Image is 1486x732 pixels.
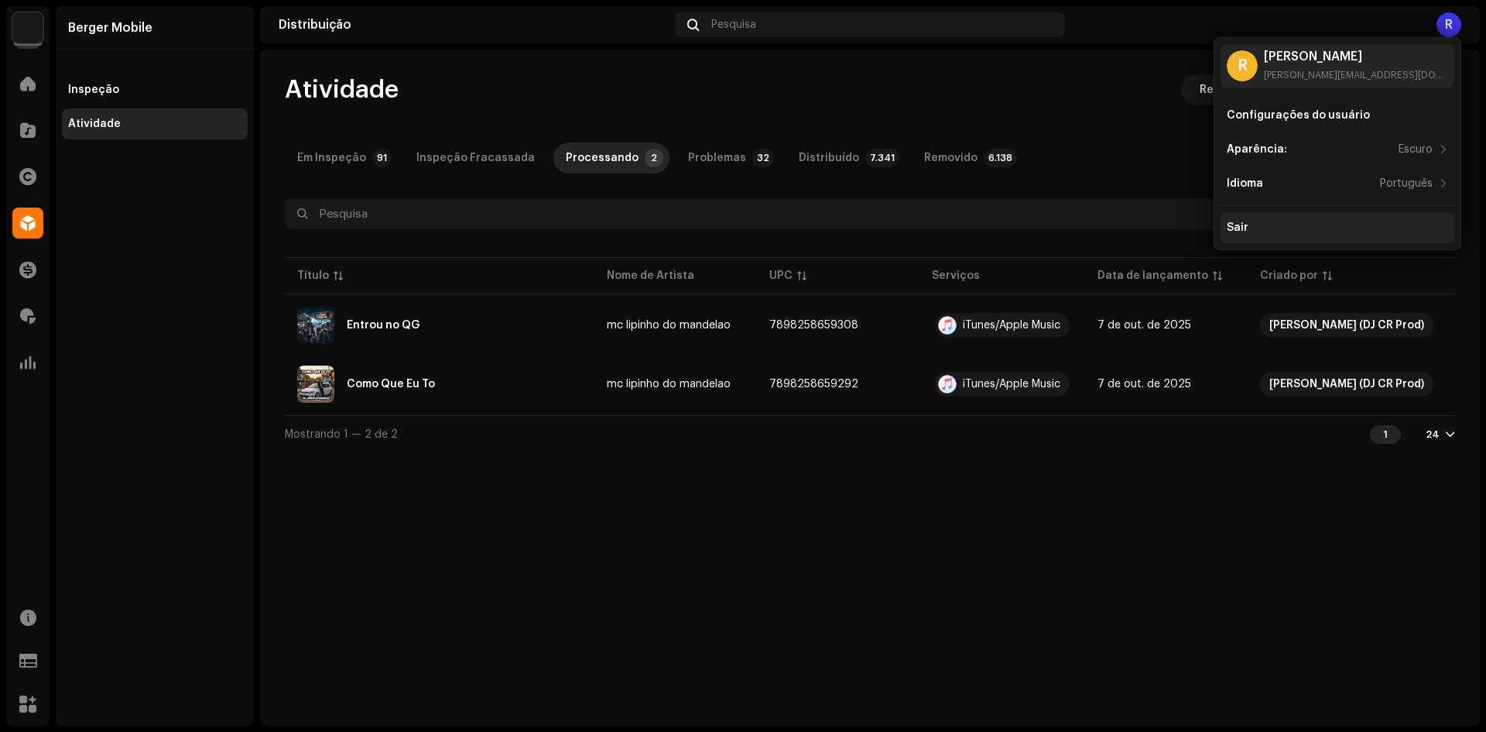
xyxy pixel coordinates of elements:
[769,268,793,284] div: UPC
[1097,320,1191,331] span: 7 de out. de 2025
[963,379,1060,390] div: iTunes/Apple Music
[1380,177,1433,190] div: Português
[285,429,398,440] span: Mostrando 1 — 2 de 2
[645,149,663,167] p-badge: 2
[62,108,248,139] re-m-nav-item: Atividade
[1399,143,1433,156] div: Escuro
[1370,425,1401,444] div: 1
[1221,100,1454,131] re-m-nav-item: Configurações do usuário
[1200,74,1293,105] span: Remoção em lote
[1264,50,1448,63] div: [PERSON_NAME]
[1097,268,1208,284] div: Data de lançamento
[347,379,435,390] div: Como Que Eu To
[865,149,899,167] p-badge: 7.341
[566,143,639,174] div: Processando
[297,307,334,344] img: f48f020f-71f2-4c75-aa88-f0dbb5895bb2
[924,143,978,174] div: Removido
[1181,74,1312,105] button: Remoção em lote
[1227,50,1258,81] div: R
[372,149,392,167] p-badge: 91
[279,19,669,31] div: Distribuição
[688,143,746,174] div: Problemas
[297,268,329,284] div: Título
[984,149,1017,167] p-badge: 6.138
[1227,222,1248,234] div: Sair
[347,320,419,331] div: Entrou no QG
[1260,268,1318,284] div: Criado por
[752,149,774,167] p-badge: 32
[1269,313,1424,338] div: [PERSON_NAME] (DJ CR Prod)
[1221,168,1454,199] re-m-nav-item: Idioma
[1227,143,1287,156] div: Aparência:
[12,12,43,43] img: 70c0b94c-19e5-4c8c-a028-e13e35533bab
[1260,372,1433,397] span: Carlos Roberto dos Santos (DJ CR Prod)
[711,19,756,31] span: Pesquisa
[1227,109,1370,122] div: Configurações do usuário
[1221,134,1454,165] re-m-nav-item: Aparência:
[607,379,745,390] span: mc lipinho do mandelao
[769,379,858,390] span: 7898258659292
[1264,69,1448,81] div: [PERSON_NAME][EMAIL_ADDRESS][DOMAIN_NAME]
[607,320,745,331] span: mc lipinho do mandelao
[1227,177,1263,190] div: Idioma
[297,366,334,403] img: a8d94270-e699-4899-b48e-e6b1f9d783d6
[297,143,366,174] div: Em Inspeção
[68,84,119,96] div: Inspeção
[607,379,731,390] div: mc lipinho do mandelao
[68,118,121,130] div: Atividade
[963,320,1060,331] div: iTunes/Apple Music
[1269,372,1424,397] div: [PERSON_NAME] (DJ CR Prod)
[769,320,858,331] span: 7898258659308
[1436,12,1461,37] div: R
[607,320,731,331] div: mc lipinho do mandelao
[285,198,1368,229] input: Pesquisa
[1426,428,1440,441] div: 24
[1097,379,1191,390] span: 7 de out. de 2025
[285,74,399,105] span: Atividade
[62,74,248,105] re-m-nav-item: Inspeção
[1260,313,1433,338] span: Carlos Roberto dos Santos (DJ CR Prod)
[1221,212,1454,243] re-m-nav-item: Sair
[416,143,535,174] div: Inspeção Fracassada
[799,143,859,174] div: Distribuído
